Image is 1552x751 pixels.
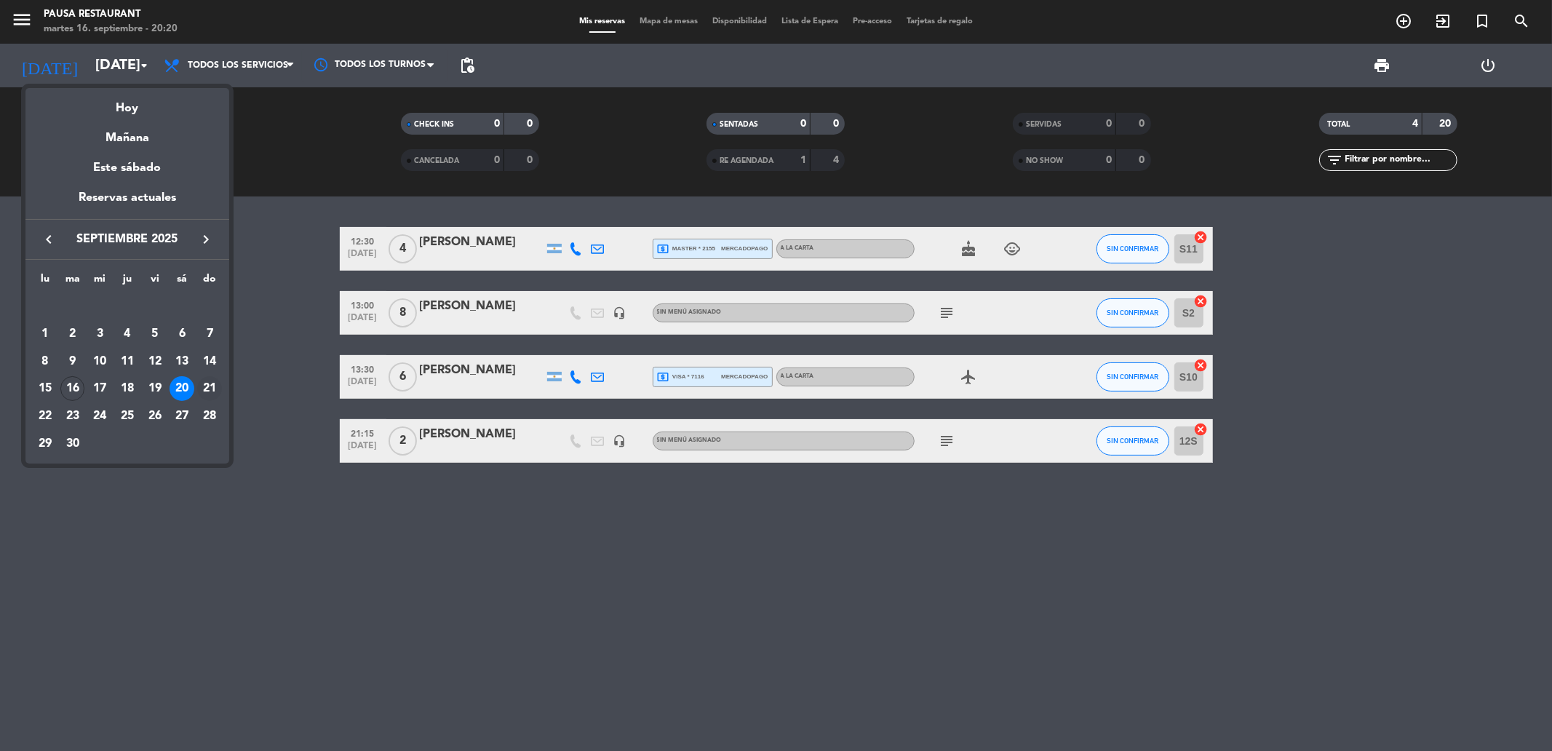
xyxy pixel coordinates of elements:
[36,230,62,249] button: keyboard_arrow_left
[141,348,169,375] td: 12 de septiembre de 2025
[60,404,85,429] div: 23
[86,375,114,403] td: 17 de septiembre de 2025
[31,271,59,293] th: lunes
[33,322,57,346] div: 1
[170,322,194,346] div: 6
[114,320,141,348] td: 4 de septiembre de 2025
[60,349,85,374] div: 9
[87,349,112,374] div: 10
[196,375,223,403] td: 21 de septiembre de 2025
[115,349,140,374] div: 11
[31,375,59,403] td: 15 de septiembre de 2025
[59,348,87,375] td: 9 de septiembre de 2025
[87,404,112,429] div: 24
[170,349,194,374] div: 13
[169,348,196,375] td: 13 de septiembre de 2025
[114,271,141,293] th: jueves
[197,231,215,248] i: keyboard_arrow_right
[170,376,194,401] div: 20
[40,231,57,248] i: keyboard_arrow_left
[169,271,196,293] th: sábado
[60,376,85,401] div: 16
[197,404,222,429] div: 28
[31,320,59,348] td: 1 de septiembre de 2025
[196,348,223,375] td: 14 de septiembre de 2025
[59,320,87,348] td: 2 de septiembre de 2025
[169,320,196,348] td: 6 de septiembre de 2025
[115,376,140,401] div: 18
[31,348,59,375] td: 8 de septiembre de 2025
[25,188,229,218] div: Reservas actuales
[59,271,87,293] th: martes
[141,375,169,403] td: 19 de septiembre de 2025
[141,271,169,293] th: viernes
[33,432,57,456] div: 29
[33,376,57,401] div: 15
[193,230,219,249] button: keyboard_arrow_right
[31,402,59,430] td: 22 de septiembre de 2025
[197,376,222,401] div: 21
[62,230,193,249] span: septiembre 2025
[87,322,112,346] div: 3
[143,376,167,401] div: 19
[86,271,114,293] th: miércoles
[33,404,57,429] div: 22
[87,376,112,401] div: 17
[197,322,222,346] div: 7
[31,293,223,321] td: SEP.
[59,430,87,458] td: 30 de septiembre de 2025
[197,349,222,374] div: 14
[143,404,167,429] div: 26
[114,375,141,403] td: 18 de septiembre de 2025
[115,404,140,429] div: 25
[169,402,196,430] td: 27 de septiembre de 2025
[60,432,85,456] div: 30
[143,322,167,346] div: 5
[141,402,169,430] td: 26 de septiembre de 2025
[196,271,223,293] th: domingo
[169,375,196,403] td: 20 de septiembre de 2025
[31,430,59,458] td: 29 de septiembre de 2025
[141,320,169,348] td: 5 de septiembre de 2025
[59,402,87,430] td: 23 de septiembre de 2025
[86,348,114,375] td: 10 de septiembre de 2025
[114,348,141,375] td: 11 de septiembre de 2025
[196,402,223,430] td: 28 de septiembre de 2025
[86,402,114,430] td: 24 de septiembre de 2025
[25,88,229,118] div: Hoy
[60,322,85,346] div: 2
[196,320,223,348] td: 7 de septiembre de 2025
[25,148,229,188] div: Este sábado
[170,404,194,429] div: 27
[114,402,141,430] td: 25 de septiembre de 2025
[86,320,114,348] td: 3 de septiembre de 2025
[115,322,140,346] div: 4
[143,349,167,374] div: 12
[25,118,229,148] div: Mañana
[59,375,87,403] td: 16 de septiembre de 2025
[33,349,57,374] div: 8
